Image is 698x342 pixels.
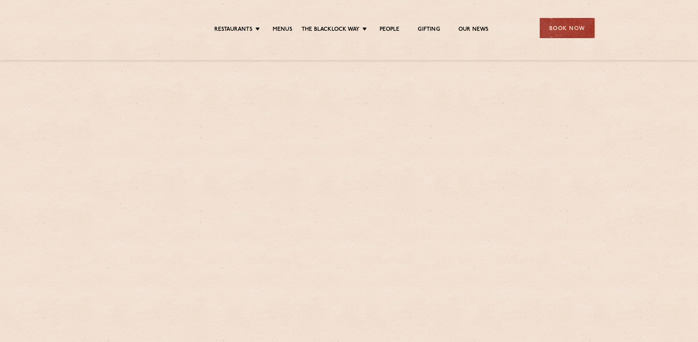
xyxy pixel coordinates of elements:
[273,26,292,34] a: Menus
[214,26,252,34] a: Restaurants
[458,26,489,34] a: Our News
[302,26,359,34] a: The Blacklock Way
[104,7,167,49] img: svg%3E
[418,26,440,34] a: Gifting
[380,26,399,34] a: People
[540,18,595,38] div: Book Now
